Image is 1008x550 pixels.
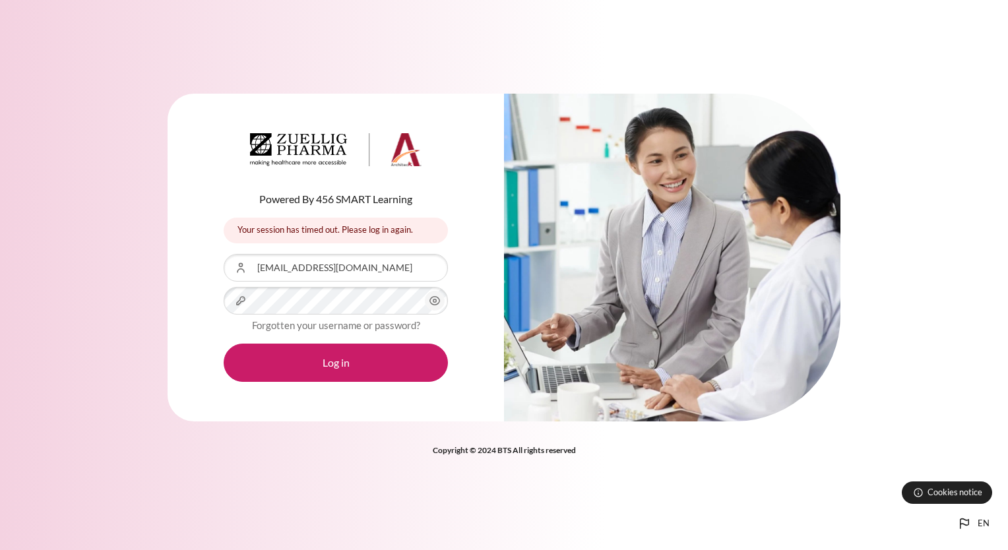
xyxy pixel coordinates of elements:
[978,517,990,530] span: en
[902,481,992,504] button: Cookies notice
[224,218,448,243] div: Your session has timed out. Please log in again.
[250,133,422,171] a: Architeck
[224,191,448,207] p: Powered By 456 SMART Learning
[252,319,420,331] a: Forgotten your username or password?
[224,344,448,382] button: Log in
[928,486,982,499] span: Cookies notice
[951,510,995,537] button: Languages
[250,133,422,166] img: Architeck
[224,254,448,282] input: Username or Email Address
[433,445,576,455] strong: Copyright © 2024 BTS All rights reserved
